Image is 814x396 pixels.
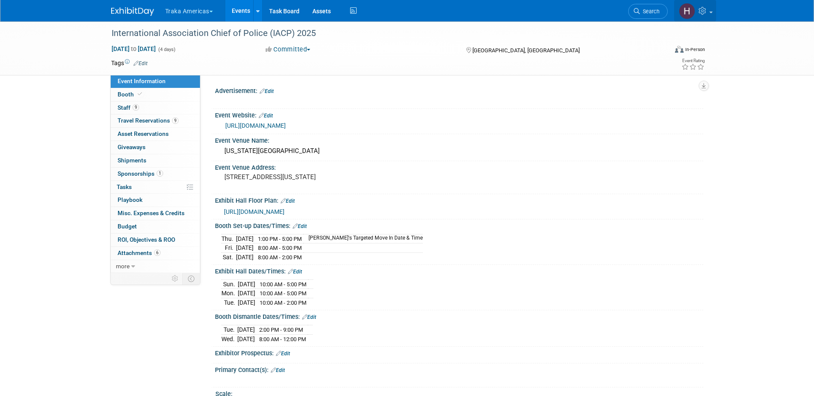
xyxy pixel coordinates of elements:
[259,113,273,119] a: Edit
[215,219,703,231] div: Booth Set-up Dates/Times:
[238,289,255,298] td: [DATE]
[238,298,255,307] td: [DATE]
[118,144,145,150] span: Giveaways
[628,4,668,19] a: Search
[237,325,255,334] td: [DATE]
[118,170,163,177] span: Sponsorships
[111,220,200,233] a: Budget
[111,45,156,53] span: [DATE] [DATE]
[225,122,286,129] a: [URL][DOMAIN_NAME]
[271,367,285,373] a: Edit
[182,273,200,284] td: Toggle Event Tabs
[117,183,132,190] span: Tasks
[215,161,703,172] div: Event Venue Address:
[215,347,703,358] div: Exhibitor Prospectus:
[221,234,236,243] td: Thu.
[111,247,200,260] a: Attachments6
[221,279,238,289] td: Sun.
[224,173,409,181] pre: [STREET_ADDRESS][US_STATE]
[293,223,307,229] a: Edit
[111,102,200,114] a: Staff9
[640,8,660,15] span: Search
[111,234,200,246] a: ROI, Objectives & ROO
[118,130,169,137] span: Asset Reservations
[118,117,179,124] span: Travel Reservations
[111,88,200,101] a: Booth
[111,154,200,167] a: Shipments
[118,223,137,230] span: Budget
[215,109,703,120] div: Event Website:
[138,92,142,96] i: Booth reservation complete
[118,249,160,256] span: Attachments
[111,207,200,220] a: Misc. Expenses & Credits
[172,117,179,124] span: 9
[118,236,175,243] span: ROI, Objectives & ROO
[111,59,148,67] td: Tags
[118,104,139,111] span: Staff
[221,252,236,261] td: Sat.
[116,263,130,270] span: more
[303,234,423,243] td: [PERSON_NAME]'s Targeted Move In Date & Time
[260,290,306,297] span: 10:00 AM - 5:00 PM
[617,45,705,57] div: Event Format
[260,300,306,306] span: 10:00 AM - 2:00 PM
[111,141,200,154] a: Giveaways
[221,144,697,158] div: [US_STATE][GEOGRAPHIC_DATA]
[168,273,183,284] td: Personalize Event Tab Strip
[236,243,254,253] td: [DATE]
[276,351,290,357] a: Edit
[111,114,200,127] a: Travel Reservations9
[259,336,306,342] span: 8:00 AM - 12:00 PM
[215,363,703,375] div: Primary Contact(s):
[111,181,200,194] a: Tasks
[133,104,139,111] span: 9
[675,46,684,53] img: Format-Inperson.png
[236,234,254,243] td: [DATE]
[281,198,295,204] a: Edit
[111,168,200,180] a: Sponsorships1
[215,265,703,276] div: Exhibit Hall Dates/Times:
[236,252,254,261] td: [DATE]
[111,194,200,207] a: Playbook
[221,298,238,307] td: Tue.
[237,334,255,343] td: [DATE]
[215,84,703,96] div: Advertisement:
[215,194,703,205] div: Exhibit Hall Floor Plan:
[679,3,695,19] img: Heather Fraser
[260,88,274,94] a: Edit
[118,157,146,164] span: Shipments
[133,60,148,66] a: Edit
[118,78,166,84] span: Event Information
[258,236,302,242] span: 1:00 PM - 5:00 PM
[221,325,237,334] td: Tue.
[258,254,302,261] span: 8:00 AM - 2:00 PM
[118,210,185,216] span: Misc. Expenses & Credits
[157,47,176,52] span: (4 days)
[221,334,237,343] td: Wed.
[221,289,238,298] td: Mon.
[215,310,703,321] div: Booth Dismantle Dates/Times:
[118,196,142,203] span: Playbook
[681,59,705,63] div: Event Rating
[154,249,160,256] span: 6
[302,314,316,320] a: Edit
[157,170,163,177] span: 1
[109,26,655,41] div: International Association Chief of Police (IACP) 2025
[118,91,144,98] span: Booth
[111,75,200,88] a: Event Information
[221,243,236,253] td: Fri.
[472,47,580,54] span: [GEOGRAPHIC_DATA], [GEOGRAPHIC_DATA]
[111,128,200,141] a: Asset Reservations
[258,245,302,251] span: 8:00 AM - 5:00 PM
[238,279,255,289] td: [DATE]
[215,134,703,145] div: Event Venue Name:
[685,46,705,53] div: In-Person
[288,269,302,275] a: Edit
[111,7,154,16] img: ExhibitDay
[260,281,306,288] span: 10:00 AM - 5:00 PM
[259,327,303,333] span: 2:00 PM - 9:00 PM
[263,45,314,54] button: Committed
[224,208,284,215] a: [URL][DOMAIN_NAME]
[111,260,200,273] a: more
